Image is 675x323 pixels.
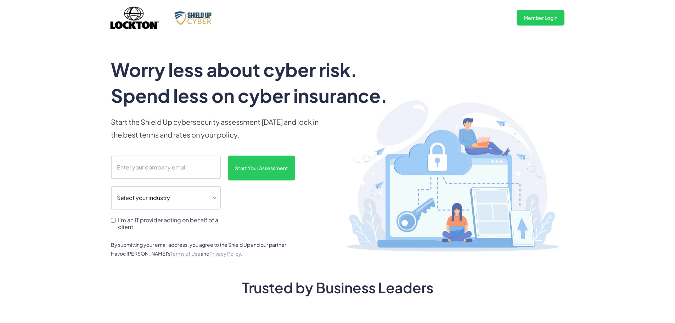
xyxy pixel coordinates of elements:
h1: Worry less about cyber risk. Spend less on cyber insurance. [111,57,406,108]
input: Enter your company email [111,155,221,179]
a: Terms of Use [170,250,201,257]
span: I'm an IT provider acting on behalf of a client [118,216,221,230]
div: By submitting your email address, you agree to the Shield Up and our partner Havoc [PERSON_NAME]'... [111,240,295,258]
p: Start the Shield Up cybersecurity assessment [DATE] and lock in the best terms and rates on your ... [111,116,324,141]
h2: Trusted by Business Leaders [136,279,540,296]
a: Member Login [517,10,564,26]
img: Shield Up Cyber Logo [173,10,216,26]
img: Lockton [110,1,159,34]
input: Start Your Assessment [228,155,295,180]
a: Privacy Policy [209,250,241,257]
form: scanform [111,155,295,232]
input: I'm an IT provider acting on behalf of a client [111,218,116,222]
